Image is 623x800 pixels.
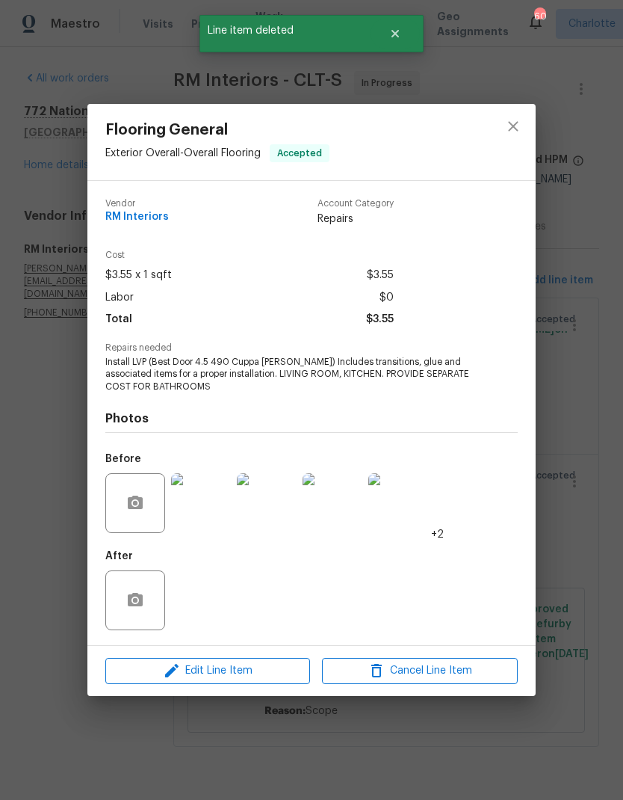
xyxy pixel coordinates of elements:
[317,212,394,227] span: Repairs
[367,265,394,286] span: $3.55
[105,343,518,353] span: Repairs needed
[105,309,132,330] span: Total
[495,108,531,144] button: close
[105,122,329,138] span: Flooring General
[105,356,477,393] span: Install LVP (Best Door 4.5 490 Cuppa [PERSON_NAME]) Includes transitions, glue and associated ite...
[105,199,169,209] span: Vendor
[199,15,371,46] span: Line item deleted
[105,265,172,286] span: $3.55 x 1 sqft
[271,146,328,161] span: Accepted
[105,250,394,260] span: Cost
[105,212,169,223] span: RM Interiors
[105,551,133,561] h5: After
[371,19,420,49] button: Close
[105,658,310,684] button: Edit Line Item
[431,527,444,542] span: +2
[322,658,518,684] button: Cancel Line Item
[534,9,545,24] div: 60
[105,287,134,309] span: Labor
[379,287,394,309] span: $0
[317,199,394,209] span: Account Category
[105,454,141,464] h5: Before
[105,148,261,159] span: Exterior Overall - Overall Flooring
[366,309,394,330] span: $3.55
[110,662,306,680] span: Edit Line Item
[326,662,513,680] span: Cancel Line Item
[105,411,518,426] h4: Photos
